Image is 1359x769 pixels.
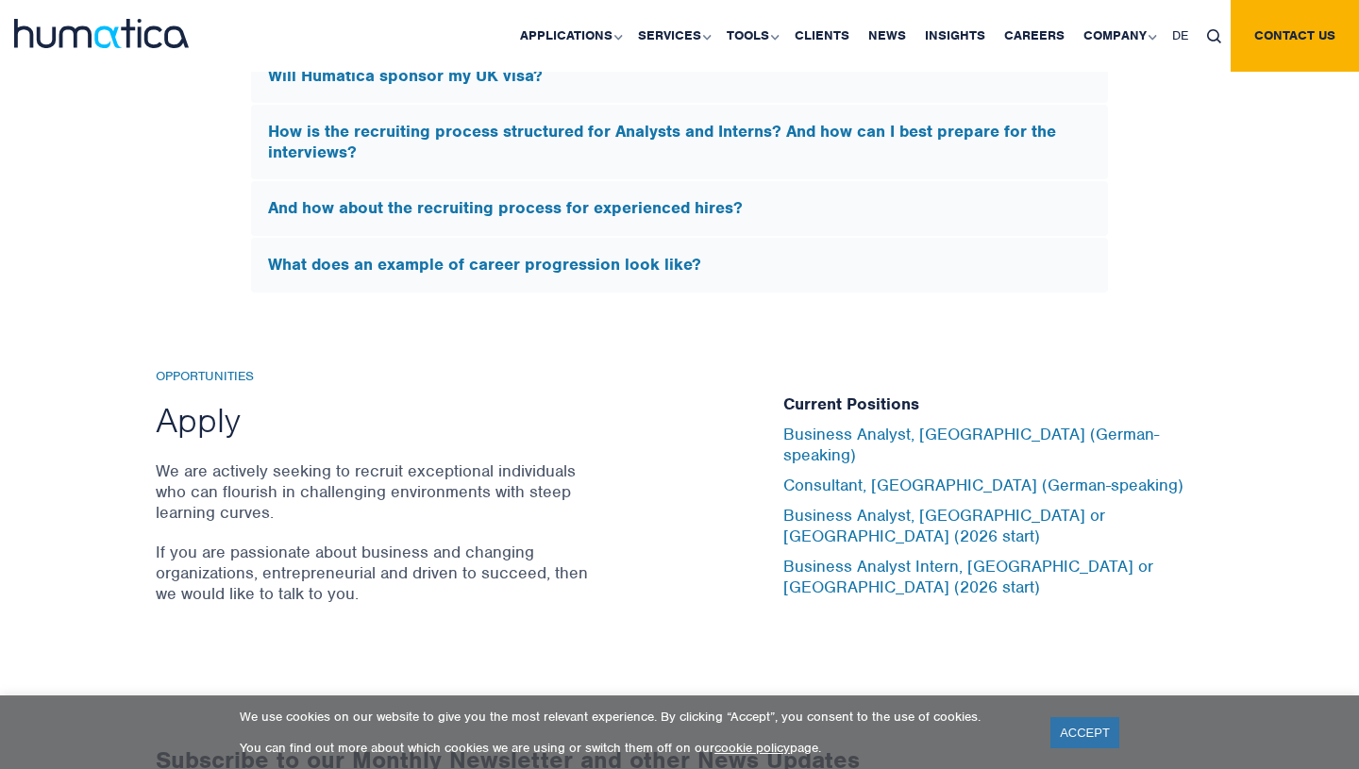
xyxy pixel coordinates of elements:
p: You can find out more about which cookies we are using or switch them off on our page. [240,740,1027,756]
a: Business Analyst, [GEOGRAPHIC_DATA] or [GEOGRAPHIC_DATA] (2026 start) [783,505,1105,546]
img: logo [14,19,189,48]
p: We use cookies on our website to give you the most relevant experience. By clicking “Accept”, you... [240,709,1027,725]
h5: Current Positions [783,394,1203,415]
h5: Will Humatica sponsor my UK visa? [268,66,1091,87]
a: cookie policy [714,740,790,756]
h2: Apply [156,398,595,442]
p: If you are passionate about business and changing organizations, entrepreneurial and driven to su... [156,542,595,604]
img: search_icon [1207,29,1221,43]
a: ACCEPT [1050,717,1119,748]
a: Business Analyst, [GEOGRAPHIC_DATA] (German-speaking) [783,424,1159,465]
p: We are actively seeking to recruit exceptional individuals who can flourish in challenging enviro... [156,460,595,523]
span: DE [1172,27,1188,43]
h6: Opportunities [156,369,595,385]
a: Business Analyst Intern, [GEOGRAPHIC_DATA] or [GEOGRAPHIC_DATA] (2026 start) [783,556,1153,597]
h5: What does an example of career progression look like? [268,255,1091,276]
a: Consultant, [GEOGRAPHIC_DATA] (German-speaking) [783,475,1183,495]
h5: How is the recruiting process structured for Analysts and Interns? And how can I best prepare for... [268,122,1091,162]
h5: And how about the recruiting process for experienced hires? [268,198,1091,219]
